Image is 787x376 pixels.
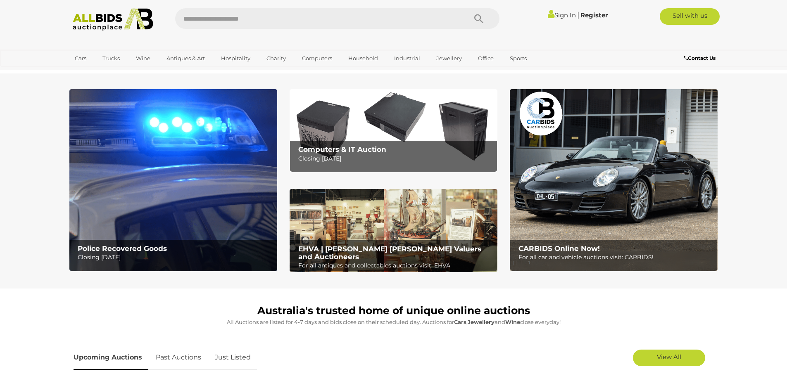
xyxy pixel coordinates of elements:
a: Computers [297,52,338,65]
p: All Auctions are listed for 4-7 days and bids close on their scheduled day. Auctions for , and cl... [74,317,714,327]
a: Sign In [548,11,576,19]
p: Closing [DATE] [298,154,493,164]
a: Contact Us [684,54,718,63]
strong: Jewellery [468,319,495,325]
a: Register [580,11,608,19]
p: For all antiques and collectables auctions visit: EHVA [298,260,493,271]
a: Cars [69,52,92,65]
img: EHVA | Evans Hastings Valuers and Auctioneers [290,189,497,272]
a: Industrial [389,52,426,65]
a: [GEOGRAPHIC_DATA] [69,65,139,79]
a: Computers & IT Auction Computers & IT Auction Closing [DATE] [290,89,497,172]
a: Trucks [97,52,125,65]
b: CARBIDS Online Now! [518,244,600,253]
strong: Cars [454,319,466,325]
h1: Australia's trusted home of unique online auctions [74,305,714,317]
p: Closing [DATE] [78,252,272,262]
a: Jewellery [431,52,467,65]
img: Allbids.com.au [68,8,158,31]
a: EHVA | Evans Hastings Valuers and Auctioneers EHVA | [PERSON_NAME] [PERSON_NAME] Valuers and Auct... [290,189,497,272]
a: Past Auctions [150,345,207,370]
a: CARBIDS Online Now! CARBIDS Online Now! For all car and vehicle auctions visit: CARBIDS! [510,89,718,271]
a: Police Recovered Goods Police Recovered Goods Closing [DATE] [69,89,277,271]
b: Computers & IT Auction [298,145,386,154]
p: For all car and vehicle auctions visit: CARBIDS! [518,252,713,262]
img: Computers & IT Auction [290,89,497,172]
a: View All [633,350,705,366]
span: | [577,10,579,19]
img: Police Recovered Goods [69,89,277,271]
b: Contact Us [684,55,716,61]
strong: Wine [505,319,520,325]
a: Household [343,52,383,65]
a: Antiques & Art [161,52,210,65]
b: Police Recovered Goods [78,244,167,253]
img: CARBIDS Online Now! [510,89,718,271]
a: Upcoming Auctions [74,345,148,370]
a: Sell with us [660,8,720,25]
span: View All [657,353,681,361]
a: Sports [504,52,532,65]
a: Hospitality [216,52,256,65]
a: Just Listed [209,345,257,370]
b: EHVA | [PERSON_NAME] [PERSON_NAME] Valuers and Auctioneers [298,245,481,261]
a: Wine [131,52,156,65]
a: Charity [261,52,291,65]
button: Search [458,8,499,29]
a: Office [473,52,499,65]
